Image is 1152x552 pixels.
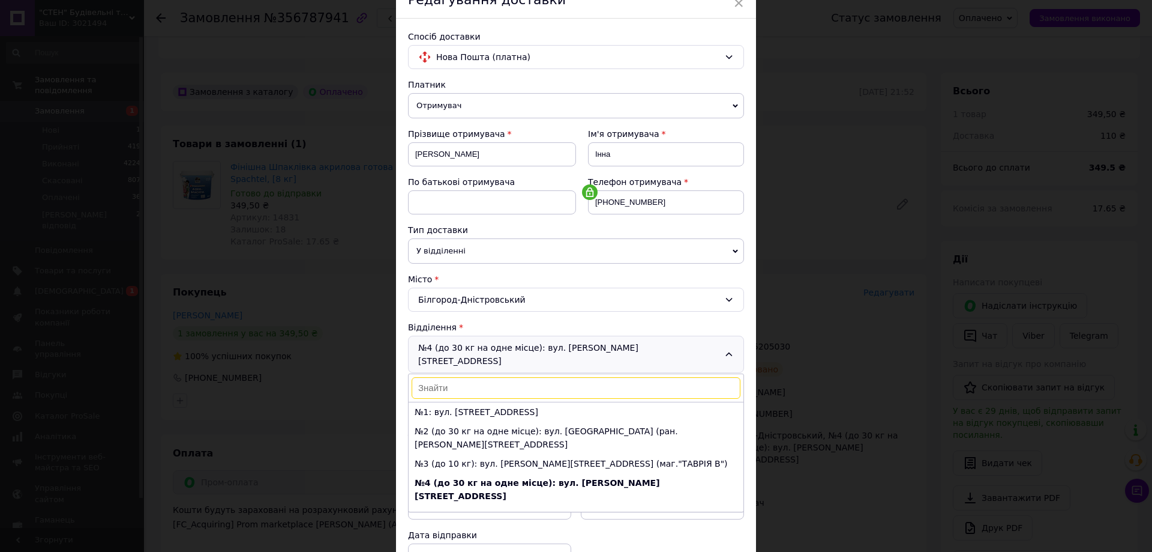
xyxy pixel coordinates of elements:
[409,454,743,473] li: №3 (до 10 кг): вул. [PERSON_NAME][STREET_ADDRESS] (маг."ТАВРІЯ В")
[408,321,744,333] div: Відділення
[588,177,682,187] span: Телефон отримувача
[408,177,515,187] span: По батькові отримувача
[409,422,743,454] li: №2 (до 30 кг на одне місце): вул. [GEOGRAPHIC_DATA] (ран. [PERSON_NAME][STREET_ADDRESS]
[409,506,743,525] li: №5 (до 200 кг): вул. Франка, 12
[408,93,744,118] span: Отримувач
[408,336,744,373] div: №4 (до 30 кг на одне місце): вул. [PERSON_NAME][STREET_ADDRESS]
[409,402,743,422] li: №1: вул. [STREET_ADDRESS]
[408,129,505,139] span: Прізвище отримувача
[436,50,719,64] span: Нова Пошта (платна)
[408,273,744,285] div: Місто
[588,129,659,139] span: Ім'я отримувача
[408,529,571,541] div: Дата відправки
[415,478,660,501] b: №4 (до 30 кг на одне місце): вул. [PERSON_NAME][STREET_ADDRESS]
[412,377,740,399] input: Знайти
[408,225,468,235] span: Тип доставки
[408,31,744,43] div: Спосіб доставки
[408,288,744,312] div: Білгород-Дністровський
[408,238,744,264] span: У відділенні
[408,80,446,89] span: Платник
[588,190,744,214] input: +380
